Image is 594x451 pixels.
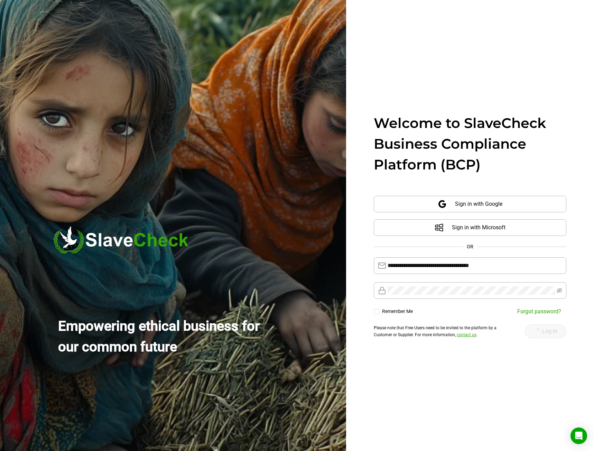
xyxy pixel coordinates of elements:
a: contact us [457,332,476,337]
div: OR [467,243,473,250]
span: Please note that Free Users need to be invited to the platform by a Customer or Supplier. For mor... [374,325,496,337]
span: windows [435,223,444,232]
a: Forgot password? [517,308,561,315]
div: Welcome to SlaveCheck Business Compliance Platform (BCP) [374,113,566,175]
div: Empowering ethical business for our common future [58,316,279,357]
span: Sign in with Microsoft [452,219,505,236]
button: Sign in with Google [374,196,566,212]
div: Open Intercom Messenger [570,427,587,444]
span: Sign in with Google [455,196,502,212]
span: Remember Me [379,308,416,315]
span: eye-invisible [557,288,562,293]
button: Sign in with Microsoft [374,219,566,236]
button: Log in [525,324,566,338]
span: google [438,200,447,209]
